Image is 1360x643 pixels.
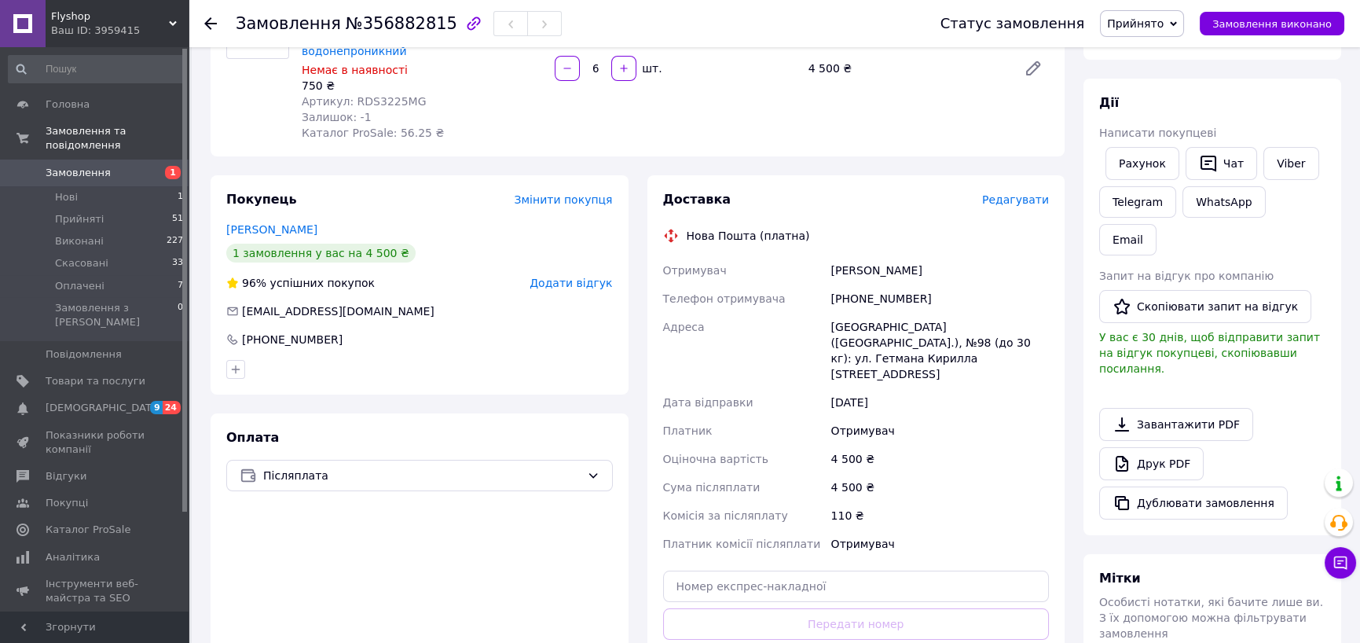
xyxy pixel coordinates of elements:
[236,14,341,33] span: Замовлення
[1017,53,1049,84] a: Редагувати
[1099,487,1288,520] button: Дублювати замовлення
[663,321,705,333] span: Адреса
[8,55,185,83] input: Пошук
[683,228,814,244] div: Нова Пошта (платна)
[302,64,408,76] span: Немає в наявності
[204,16,217,31] div: Повернутися назад
[828,502,1052,530] div: 110 ₴
[1099,186,1176,218] a: Telegram
[1200,12,1344,35] button: Замовлення виконано
[1105,147,1179,180] button: Рахунок
[226,223,317,236] a: [PERSON_NAME]
[1099,596,1323,640] span: Особисті нотатки, які бачите лише ви. З їх допомогою можна фільтрувати замовлення
[150,401,163,414] span: 9
[46,428,145,457] span: Показники роботи компанії
[226,275,375,291] div: успішних покупок
[46,401,162,415] span: [DEMOGRAPHIC_DATA]
[240,332,344,347] div: [PHONE_NUMBER]
[172,256,183,270] span: 33
[663,453,768,465] span: Оціночна вартість
[802,57,1011,79] div: 4 500 ₴
[638,61,663,76] div: шт.
[663,571,1050,602] input: Номер експрес-накладної
[1099,290,1311,323] button: Скопіювати запит на відгук
[46,97,90,112] span: Головна
[226,192,297,207] span: Покупець
[940,16,1085,31] div: Статус замовлення
[346,14,457,33] span: №356882815
[46,374,145,388] span: Товари та послуги
[51,24,189,38] div: Ваш ID: 3959415
[242,277,266,289] span: 96%
[1186,147,1257,180] button: Чат
[167,234,183,248] span: 227
[1099,331,1320,375] span: У вас є 30 днів, щоб відправити запит на відгук покупцеві, скопіювавши посилання.
[178,279,183,293] span: 7
[302,127,444,139] span: Каталог ProSale: 56.25 ₴
[46,523,130,537] span: Каталог ProSale
[663,396,753,409] span: Дата відправки
[663,424,713,437] span: Платник
[55,256,108,270] span: Скасовані
[663,192,731,207] span: Доставка
[1325,547,1356,579] button: Чат з покупцем
[663,509,788,522] span: Комісія за післяплату
[165,166,181,179] span: 1
[55,279,104,293] span: Оплачені
[982,193,1049,206] span: Редагувати
[46,496,88,510] span: Покупці
[55,212,104,226] span: Прийняті
[163,401,181,414] span: 24
[46,469,86,483] span: Відгуки
[1099,95,1119,110] span: Дії
[226,430,279,445] span: Оплата
[172,212,183,226] span: 51
[1182,186,1265,218] a: WhatsApp
[663,481,761,494] span: Сума післяплати
[828,417,1052,445] div: Отримувач
[1099,127,1216,139] span: Написати покупцеві
[828,388,1052,417] div: [DATE]
[55,234,104,248] span: Виконані
[263,467,581,484] span: Післяплата
[1099,571,1141,586] span: Мітки
[226,244,416,263] div: 1 замовлення у вас на 4 500 ₴
[1212,18,1332,30] span: Замовлення виконано
[46,577,145,605] span: Інструменти веб-майстра та SEO
[828,445,1052,473] div: 4 500 ₴
[663,264,727,277] span: Отримувач
[302,95,427,108] span: Артикул: RDS3225MG
[1107,17,1164,30] span: Прийнято
[828,256,1052,285] div: [PERSON_NAME]
[1099,270,1274,282] span: Запит на відгук про компанію
[178,190,183,204] span: 1
[1099,224,1157,255] button: Email
[1263,147,1318,180] a: Viber
[178,301,183,329] span: 0
[46,347,122,362] span: Повідомлення
[51,9,169,24] span: Flyshop
[55,190,78,204] span: Нові
[828,285,1052,313] div: [PHONE_NUMBER]
[242,305,434,318] span: [EMAIL_ADDRESS][DOMAIN_NAME]
[828,313,1052,388] div: [GEOGRAPHIC_DATA] ([GEOGRAPHIC_DATA].), №98 (до 30 кг): ул. Гетмана Кирилла [STREET_ADDRESS]
[1099,447,1204,480] a: Друк PDF
[663,538,821,550] span: Платник комісії післяплати
[46,124,189,152] span: Замовлення та повідомлення
[1099,408,1253,441] a: Завантажити PDF
[55,301,178,329] span: Замовлення з [PERSON_NAME]
[46,550,100,564] span: Аналітика
[302,111,372,123] span: Залишок: -1
[302,78,542,94] div: 750 ₴
[828,530,1052,558] div: Отримувач
[530,277,612,289] span: Додати відгук
[663,292,786,305] span: Телефон отримувача
[828,473,1052,502] div: 4 500 ₴
[46,166,111,180] span: Замовлення
[515,193,613,206] span: Змінити покупця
